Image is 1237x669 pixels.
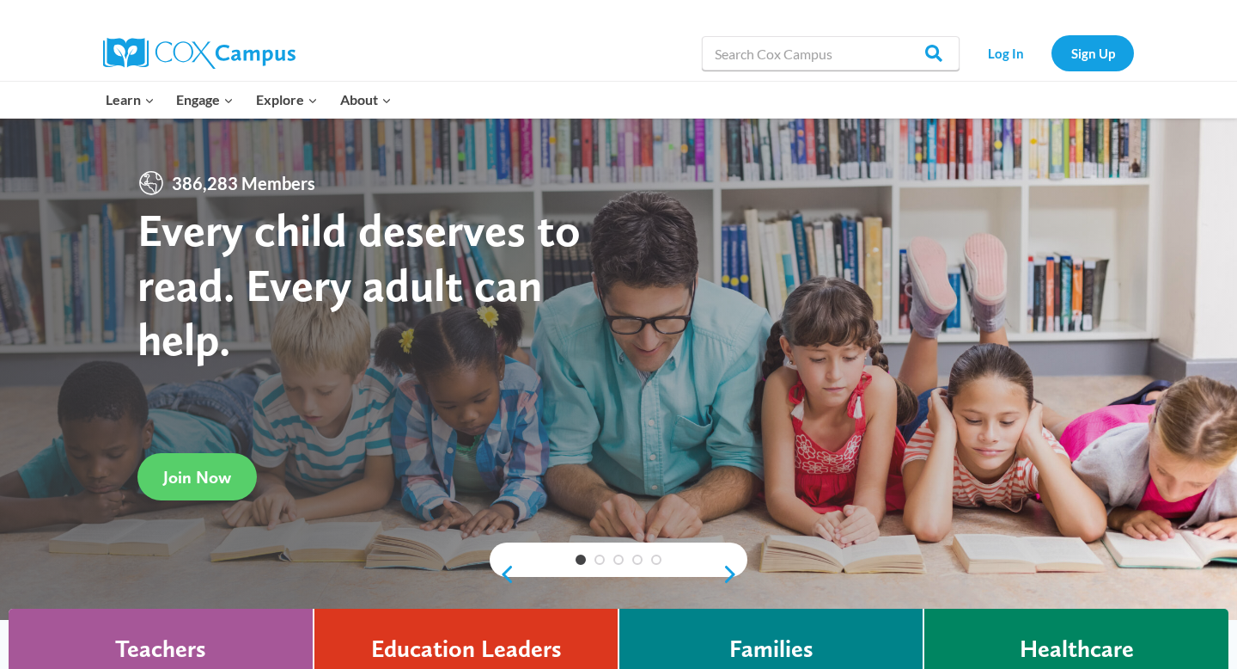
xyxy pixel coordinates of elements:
a: next [722,564,747,585]
a: previous [490,564,515,585]
a: 2 [594,555,605,565]
h4: Teachers [115,635,206,664]
div: content slider buttons [490,557,747,592]
span: Join Now [163,467,231,488]
span: Explore [256,89,318,111]
span: Engage [176,89,234,111]
a: Join Now [137,453,257,500]
a: 1 [576,555,586,565]
nav: Primary Navigation [94,82,402,118]
span: 386,283 Members [165,169,322,197]
a: Sign Up [1051,35,1134,71]
input: Search Cox Campus [702,36,960,71]
nav: Secondary Navigation [968,35,1134,71]
h4: Education Leaders [371,635,562,664]
img: Cox Campus [103,38,296,69]
a: 5 [651,555,661,565]
h4: Healthcare [1020,635,1134,664]
span: About [340,89,392,111]
h4: Families [729,635,813,664]
a: 3 [613,555,624,565]
a: 4 [632,555,643,565]
span: Learn [106,89,155,111]
strong: Every child deserves to read. Every adult can help. [137,202,581,366]
a: Log In [968,35,1043,71]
